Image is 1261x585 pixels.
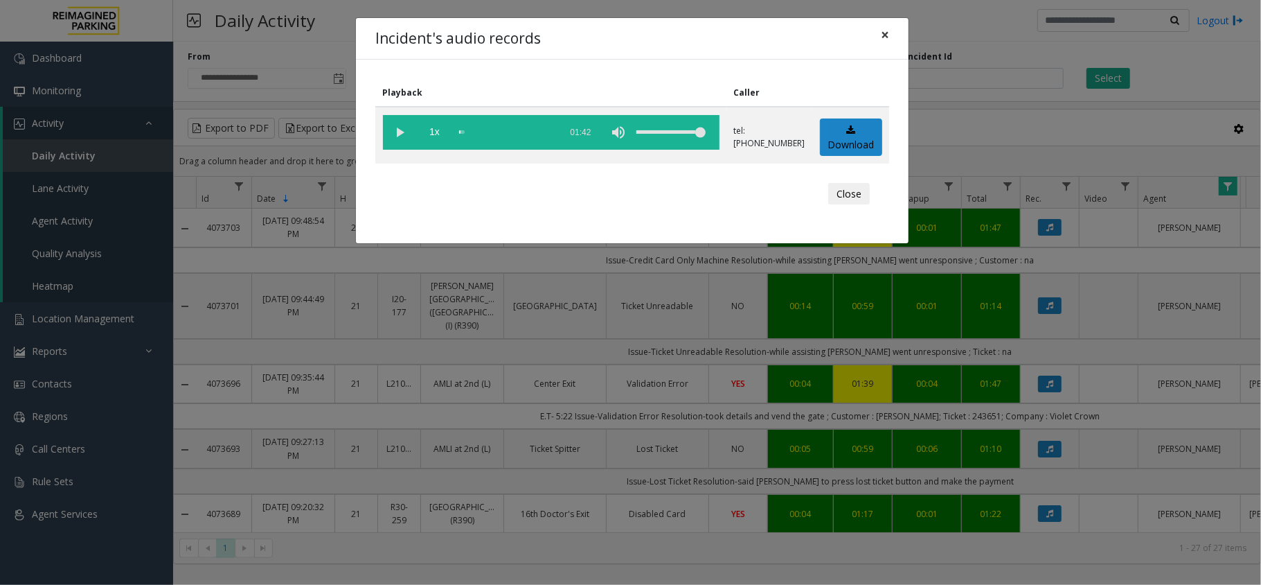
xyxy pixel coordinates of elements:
[726,79,812,107] th: Caller
[881,25,889,44] span: ×
[820,119,882,157] a: Download
[636,115,706,150] div: volume level
[459,115,553,150] div: scrub bar
[375,79,726,107] th: Playback
[375,28,541,50] h4: Incident's audio records
[734,125,805,150] p: tel:[PHONE_NUMBER]
[418,115,452,150] span: playback speed button
[871,18,899,52] button: Close
[828,183,870,205] button: Close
